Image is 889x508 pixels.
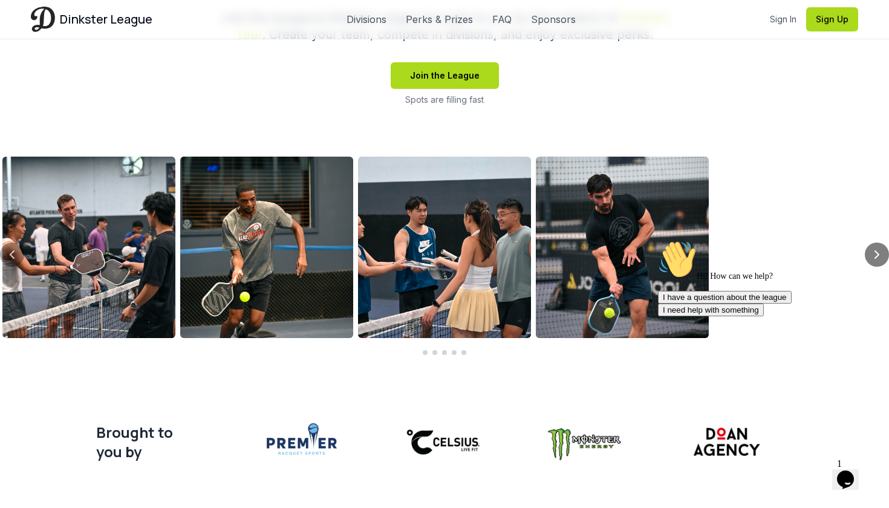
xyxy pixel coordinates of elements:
[832,454,871,490] iframe: chat widget
[31,7,55,31] img: Dinkster
[96,423,235,461] div: Brought to you by
[461,350,466,355] button: Go to slide 21
[432,350,437,355] button: Go to slide 6
[865,243,889,267] button: Next slide
[347,12,386,27] a: Divisions
[531,12,576,27] a: Sponsors
[5,5,223,81] div: 👋Hi! How can we help?I have a question about the leagueI need help with something
[5,68,111,81] button: I need help with something
[519,403,651,481] img: Monster Energy
[452,350,457,355] button: Go to slide 16
[5,5,44,44] img: :wave:
[5,56,138,68] button: I have a question about the league
[31,7,152,31] a: Dinkster League
[492,12,512,27] a: FAQ
[235,403,367,481] img: Premier Racquet Sports
[60,11,152,28] span: Dinkster League
[5,36,120,45] span: Hi! How can we help?
[391,62,499,89] button: Join the League
[806,7,858,31] button: Sign Up
[406,12,473,27] a: Perks & Prizes
[653,235,871,448] iframe: chat widget
[770,13,796,25] a: Sign In
[423,350,428,355] button: Go to slide 1
[442,350,447,355] button: Go to slide 11
[405,94,484,106] p: Spots are filling fast
[377,403,509,481] img: Celsius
